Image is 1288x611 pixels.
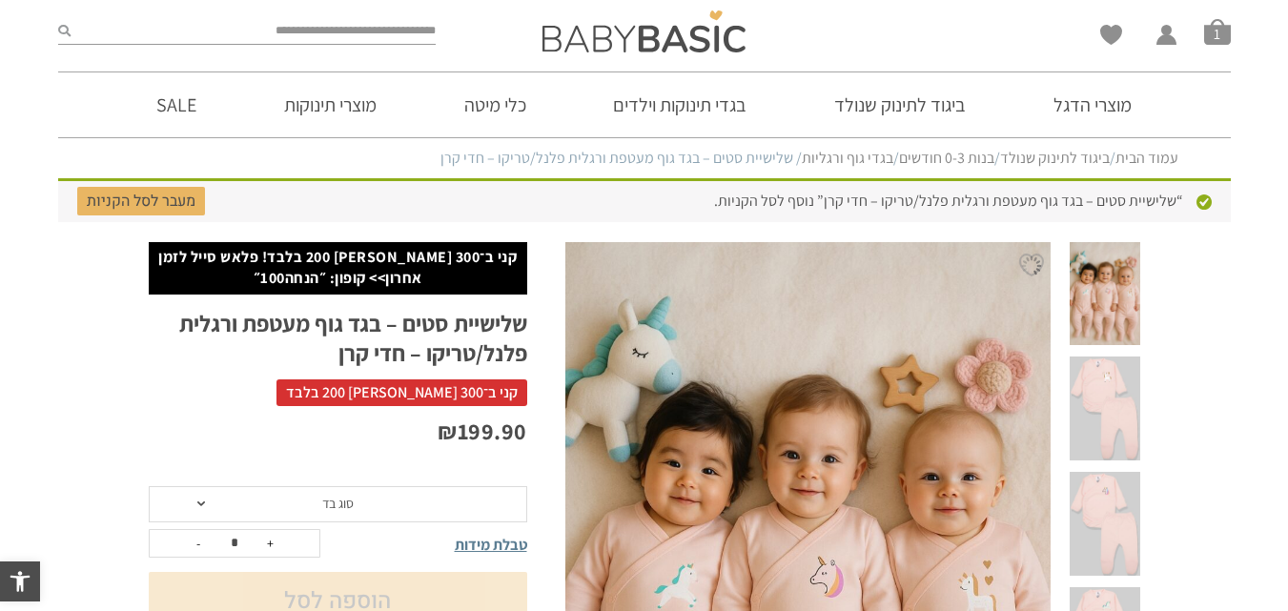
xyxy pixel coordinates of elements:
span: קני ב־300 [PERSON_NAME] 200 בלבד [276,379,527,406]
span: ₪ [438,416,458,446]
h1: שלישיית סטים – בגד גוף מעטפת ורגלית פלנל/טריקו – חדי קרן [149,309,527,368]
a: סל קניות1 [1204,18,1231,45]
p: קני ב־300 [PERSON_NAME] 200 בלבד! פלאש סייל לזמן אחרון>> קופון: ״הנחה100״ [158,247,518,290]
a: Wishlist [1100,25,1122,45]
span: סוג בד [322,495,354,512]
a: ביגוד לתינוק שנולד [806,72,994,137]
bdi: 199.90 [438,416,527,446]
a: כלי מיטה [436,72,555,137]
a: בגדי גוף ורגליות [802,148,893,168]
a: בנות 0-3 חודשים [899,148,994,168]
a: מוצרי הדגל [1025,72,1160,137]
button: - [184,530,213,557]
a: מוצרי תינוקות [256,72,405,137]
a: SALE [128,72,225,137]
input: כמות המוצר [215,530,254,557]
a: מעבר לסל הקניות [77,187,205,215]
nav: Breadcrumb [111,148,1178,169]
img: Baby Basic בגדי תינוקות וילדים אונליין [542,10,746,52]
a: ביגוד לתינוק שנולד [1000,148,1110,168]
span: טבלת מידות [455,535,527,555]
span: סל קניות [1204,18,1231,45]
a: עמוד הבית [1115,148,1178,168]
span: Wishlist [1100,25,1122,51]
button: + [256,530,285,557]
a: בגדי תינוקות וילדים [584,72,775,137]
div: “שלישיית סטים – בגד גוף מעטפת ורגלית פלנל/טריקו – חדי קרן” נוסף לסל הקניות. [58,178,1231,221]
